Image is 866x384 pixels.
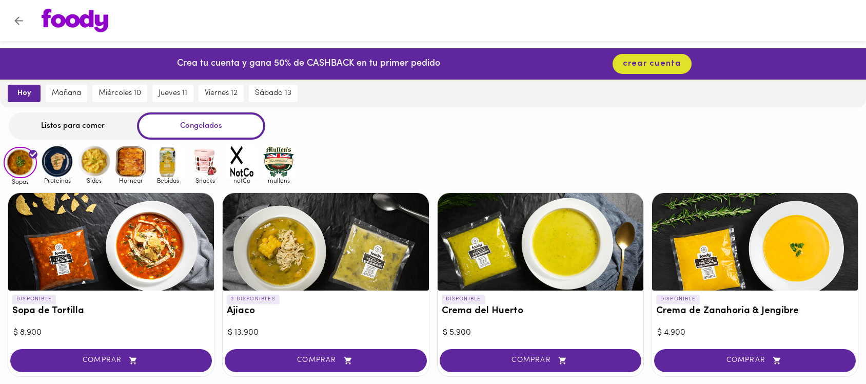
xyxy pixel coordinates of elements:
button: viernes 12 [199,85,244,102]
img: logo.png [42,9,108,32]
img: Snacks [188,145,222,178]
span: mañana [52,89,81,98]
h3: Ajiaco [227,306,424,317]
h3: Sopa de Tortilla [12,306,210,317]
span: crear cuenta [623,59,681,69]
div: Ajiaco [223,193,428,291]
div: Congelados [137,112,265,140]
span: Snacks [188,177,222,184]
p: DISPONIBLE [12,295,56,304]
span: mullens [262,177,296,184]
span: Sopas [4,178,37,185]
button: Volver [6,8,31,33]
button: sábado 13 [249,85,298,102]
span: Proteinas [41,177,74,184]
p: Crea tu cuenta y gana 50% de CASHBACK en tu primer pedido [177,57,440,71]
span: COMPRAR [23,356,199,365]
p: DISPONIBLE [656,295,700,304]
div: Crema de Zanahoria & Jengibre [652,193,858,291]
span: Sides [77,177,111,184]
img: Bebidas [151,145,185,178]
div: Listos para comer [9,112,137,140]
span: Hornear [114,177,148,184]
span: viernes 12 [205,89,238,98]
img: Proteinas [41,145,74,178]
button: COMPRAR [654,349,856,372]
button: miércoles 10 [92,85,147,102]
iframe: Messagebird Livechat Widget [806,324,856,374]
span: jueves 11 [159,89,187,98]
div: Crema del Huerto [438,193,643,291]
p: 2 DISPONIBLES [227,295,280,304]
span: COMPRAR [452,356,628,365]
button: mañana [46,85,87,102]
span: notCo [225,177,259,184]
div: Sopa de Tortilla [8,193,214,291]
div: $ 5.900 [443,327,638,339]
img: Sides [77,145,111,178]
span: COMPRAR [667,356,843,365]
img: mullens [262,145,296,178]
h3: Crema del Huerto [442,306,639,317]
button: hoy [8,85,41,102]
p: DISPONIBLE [442,295,485,304]
button: COMPRAR [10,349,212,372]
div: $ 4.900 [657,327,853,339]
div: $ 13.900 [228,327,423,339]
span: COMPRAR [238,356,414,365]
img: notCo [225,145,259,178]
span: hoy [15,89,33,98]
button: jueves 11 [152,85,193,102]
img: Hornear [114,145,148,178]
span: Bebidas [151,177,185,184]
button: crear cuenta [613,54,692,74]
img: Sopas [4,147,37,179]
button: COMPRAR [440,349,641,372]
span: sábado 13 [255,89,291,98]
h3: Crema de Zanahoria & Jengibre [656,306,854,317]
button: COMPRAR [225,349,426,372]
div: $ 8.900 [13,327,209,339]
span: miércoles 10 [99,89,141,98]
